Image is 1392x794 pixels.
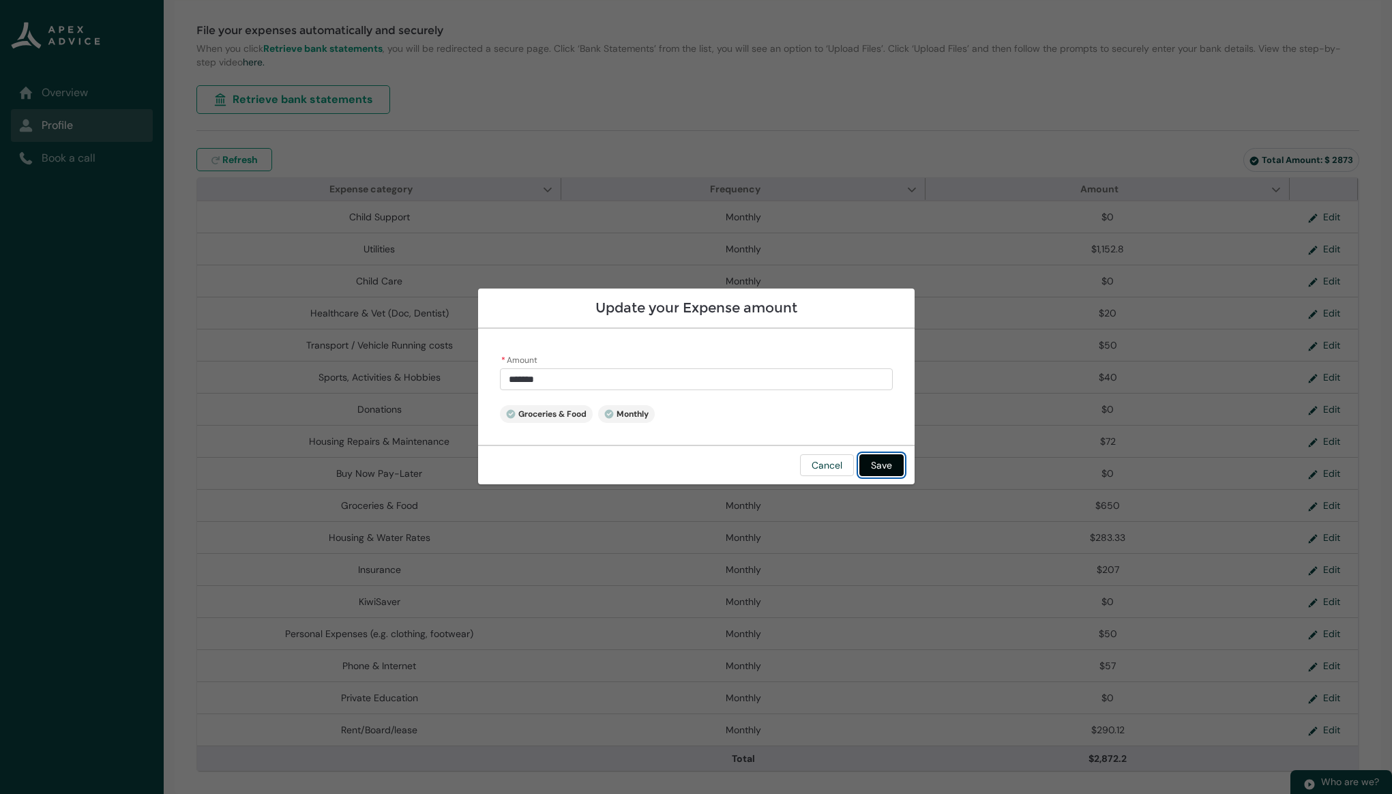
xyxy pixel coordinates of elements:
h2: Update your Expense amount [489,299,904,317]
abbr: required [501,355,505,366]
span: Groceries & Food [506,409,587,420]
label: Amount [500,351,543,367]
button: Save [859,454,904,476]
span: Monthly [604,409,649,420]
button: Cancel [800,454,854,476]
